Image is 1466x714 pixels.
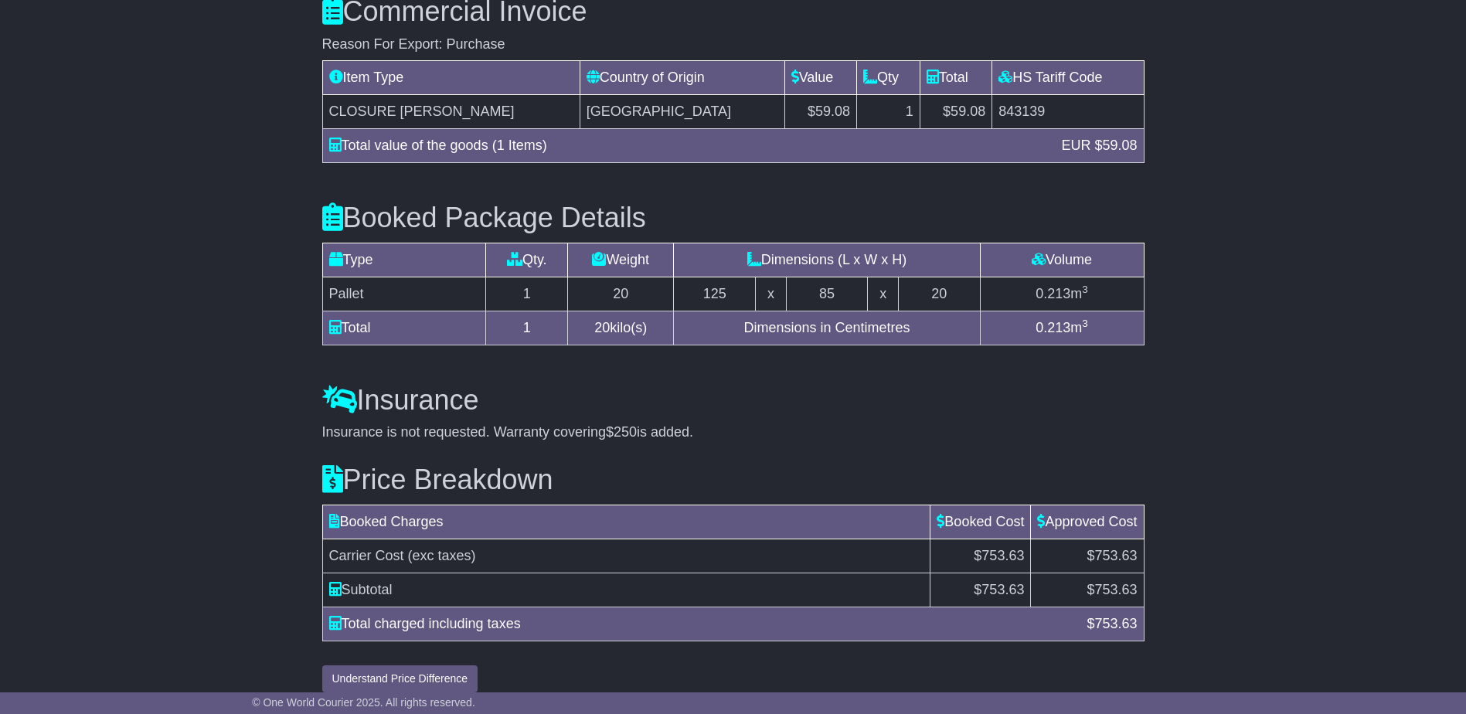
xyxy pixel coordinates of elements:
[486,277,568,311] td: 1
[1053,135,1145,156] div: EUR $59.08
[606,424,637,440] span: $250
[580,61,784,95] td: Country of Origin
[974,548,1024,563] span: $753.63
[322,464,1145,495] h3: Price Breakdown
[1082,318,1088,329] sup: 3
[580,95,784,129] td: [GEOGRAPHIC_DATA]
[857,61,920,95] td: Qty
[322,311,486,345] td: Total
[568,277,674,311] td: 20
[486,243,568,277] td: Qty.
[322,505,930,539] td: Booked Charges
[674,243,980,277] td: Dimensions (L x W x H)
[486,311,568,345] td: 1
[1087,548,1137,563] span: $753.63
[322,61,580,95] td: Item Type
[756,277,786,311] td: x
[992,95,1144,129] td: 843139
[322,202,1145,233] h3: Booked Package Details
[992,61,1144,95] td: HS Tariff Code
[322,36,1145,53] div: Reason For Export: Purchase
[980,277,1144,311] td: m
[1036,320,1070,335] span: 0.213
[1094,582,1137,597] span: 753.63
[321,135,1054,156] div: Total value of the goods (1 Items)
[920,61,992,95] td: Total
[568,243,674,277] td: Weight
[784,95,856,129] td: $59.08
[868,277,898,311] td: x
[1036,286,1070,301] span: 0.213
[857,95,920,129] td: 1
[322,95,580,129] td: CLOSURE [PERSON_NAME]
[321,614,1080,634] div: Total charged including taxes
[322,277,486,311] td: Pallet
[786,277,868,311] td: 85
[1079,614,1145,634] div: $
[784,61,856,95] td: Value
[568,311,674,345] td: kilo(s)
[1031,505,1144,539] td: Approved Cost
[322,243,486,277] td: Type
[1031,573,1144,607] td: $
[930,505,1031,539] td: Booked Cost
[920,95,992,129] td: $59.08
[980,243,1144,277] td: Volume
[674,311,980,345] td: Dimensions in Centimetres
[322,424,1145,441] div: Insurance is not requested. Warranty covering is added.
[1082,284,1088,295] sup: 3
[594,320,610,335] span: 20
[329,548,404,563] span: Carrier Cost
[252,696,475,709] span: © One World Courier 2025. All rights reserved.
[930,573,1031,607] td: $
[322,665,478,692] button: Understand Price Difference
[981,582,1024,597] span: 753.63
[1094,616,1137,631] span: 753.63
[408,548,476,563] span: (exc taxes)
[674,277,756,311] td: 125
[322,573,930,607] td: Subtotal
[898,277,980,311] td: 20
[322,385,1145,416] h3: Insurance
[980,311,1144,345] td: m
